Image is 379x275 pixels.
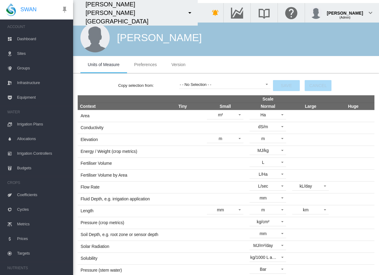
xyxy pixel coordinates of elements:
div: [PERSON_NAME] [117,30,202,45]
img: SWAN-Landscape-Logo-Colour-drop.png [6,3,16,16]
span: Groups [17,61,68,76]
span: Irrigation Plans [17,117,68,132]
span: Budgets [17,161,68,175]
div: m [261,136,265,141]
span: CROPS [7,178,68,188]
th: Context [78,103,161,110]
button: icon-menu-down [184,7,196,19]
div: Bar [260,267,267,272]
td: Elevation [78,134,161,146]
label: Copy selection from: [118,83,179,88]
div: Ha [260,112,266,117]
span: Dashboard [17,32,68,46]
div: kg/1000 L at 15°C [250,255,284,260]
td: Area [78,110,161,122]
md-icon: Go to the Data Hub [230,9,244,16]
span: Allocations [17,132,68,146]
span: ACCOUNT [7,22,68,32]
div: kL/day [299,184,312,189]
div: MJ/kg [257,148,269,153]
td: Flow Rate [78,181,161,193]
div: MJ/m²/day [253,243,273,248]
span: Equipment [17,90,68,105]
button: [PERSON_NAME] (Admin) icon-chevron-down [305,3,379,23]
td: Fluid Depth, e.g. irrigation application [78,193,161,205]
span: Infrastructure [17,76,68,90]
button: Save [273,80,300,91]
span: Metrics [17,217,68,231]
th: Small [204,103,246,110]
td: Fertiliser Volume [78,157,161,169]
div: kg/cm² [257,219,269,224]
div: dS/m [258,124,268,129]
span: Coefficients [17,188,68,202]
md-icon: icon-menu-down [186,9,193,16]
span: Targets [17,246,68,261]
th: Large [289,103,332,110]
md-icon: icon-bell-ring [212,9,219,16]
span: Prices [17,231,68,246]
button: Cancel [305,80,331,91]
td: Conductivity [78,122,161,134]
td: Fertiliser Volume by Area [78,169,161,181]
span: WATER [7,107,68,117]
div: mm [260,196,267,200]
div: km [303,207,308,212]
div: L/Ha [259,172,267,177]
td: Solar Radiation [78,241,161,252]
td: Length [78,205,161,217]
div: m [261,207,265,212]
img: profile.jpg [310,7,322,19]
span: NUTRIENTS [7,263,68,273]
div: [PERSON_NAME] [327,8,363,14]
span: Cycles [17,202,68,217]
md-icon: Click here for help [284,9,299,16]
span: Units of Measure [88,62,119,67]
td: Solubility [78,252,161,264]
div: - - No Selection - - [180,82,211,87]
div: mm [217,207,224,212]
md-icon: icon-chevron-down [367,9,374,16]
span: (Admin) [339,16,350,19]
td: Soil Depth, e.g. root zone or sensor depth [78,229,161,241]
div: mm [260,231,267,236]
th: Scale [161,95,374,103]
div: m [219,136,222,141]
span: SWAN [20,6,37,13]
th: Huge [332,103,374,110]
th: Tiny [161,103,204,110]
span: Irrigation Controllers [17,146,68,161]
md-icon: icon-pin [61,6,68,13]
span: Version [172,62,186,67]
img: male.jpg [80,23,110,52]
div: m² [218,112,223,117]
md-icon: Search the knowledge base [257,9,271,16]
span: Sites [17,46,68,61]
th: Normal [246,103,289,110]
td: Energy / Weight (crop metrics) [78,146,161,157]
div: L/sec [258,184,268,189]
td: Pressure (crop metrics) [78,217,161,229]
button: icon-bell-ring [209,7,221,19]
span: Preferences [134,62,157,67]
div: L [262,160,264,165]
